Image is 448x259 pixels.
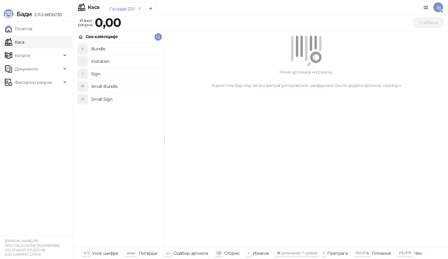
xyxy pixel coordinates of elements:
[253,249,268,257] div: Измена
[292,83,325,88] a: унесите шифру
[92,249,119,257] div: Унос шифре
[421,2,431,12] a: Документација
[5,239,60,257] small: [PERSON_NAME] PR SPECIJALIZOVANE DIZAJNERSKE DELATNOSTI STUDIO 98 [GEOGRAPHIC_DATA]
[88,5,99,10] div: Каса
[15,76,52,88] span: Фискални рачуни
[91,69,159,79] h4: Sign
[216,251,221,255] span: ⌫
[264,83,283,88] a: претрагу
[414,18,443,27] button: Плаћање
[173,249,208,257] div: Одабир артикла
[32,12,62,17] span: 3.11.0-b80b730
[15,63,38,75] span: Документи
[145,2,157,15] button: Add tab
[86,33,118,40] div: Све категорије
[78,94,87,104] div: SS
[78,81,87,91] div: SB
[78,69,87,79] div: S
[356,251,369,255] span: F10 / F16
[248,251,250,255] span: +
[5,36,24,48] a: Каса
[323,251,324,255] span: f
[277,251,317,255] span: ⌘ command / ⌃ control
[139,249,158,257] div: Потврди
[91,81,159,91] h4: Small Bundle
[414,249,422,257] div: Чек
[91,44,159,54] h4: Bundle
[136,6,144,11] button: remove
[127,251,136,255] span: enter
[372,249,391,257] div: Готовина
[95,15,121,30] strong: 0,00
[91,94,159,104] h4: Small Sign
[224,249,240,257] div: Сторно
[172,69,441,89] div: Нема артикала на рачуну. Користите бар код читач, или како бисте додали артикле на рачун.
[4,9,13,19] img: Logo
[433,2,443,12] span: JB
[78,56,87,66] div: I
[73,43,164,247] div: grid
[327,249,347,257] div: Претрага
[91,56,159,66] h4: Invitation
[84,251,89,255] span: 0-9
[165,251,170,255] span: ↑/↓
[16,10,32,18] span: Бади
[5,23,32,35] a: Почетна
[77,16,94,29] div: Износ рачуна
[15,49,31,62] span: Каталог
[399,251,411,255] span: F11 / F17
[78,44,87,54] div: B
[109,5,134,12] div: Продаја 220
